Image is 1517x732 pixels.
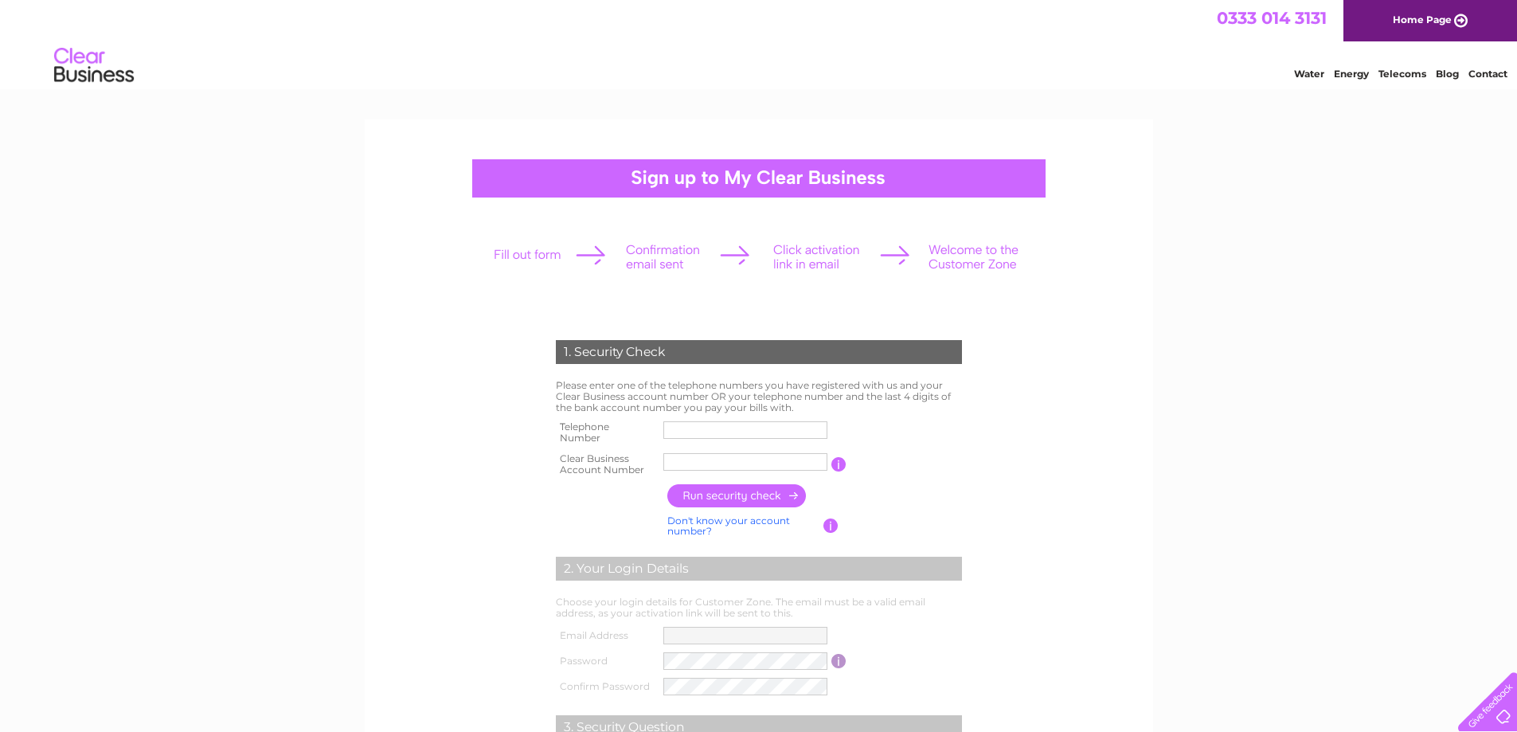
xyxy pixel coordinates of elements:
[552,417,660,448] th: Telephone Number
[831,457,846,472] input: Information
[552,648,660,674] th: Password
[823,519,839,533] input: Information
[552,593,966,623] td: Choose your login details for Customer Zone. The email must be a valid email address, as your act...
[552,674,660,699] th: Confirm Password
[667,515,790,538] a: Don't know your account number?
[552,623,660,648] th: Email Address
[556,340,962,364] div: 1. Security Check
[1378,68,1426,80] a: Telecoms
[1217,8,1327,28] a: 0333 014 3131
[1468,68,1507,80] a: Contact
[1436,68,1459,80] a: Blog
[831,654,846,668] input: Information
[53,41,135,90] img: logo.png
[1294,68,1324,80] a: Water
[556,557,962,581] div: 2. Your Login Details
[552,448,660,480] th: Clear Business Account Number
[383,9,1136,77] div: Clear Business is a trading name of Verastar Limited (registered in [GEOGRAPHIC_DATA] No. 3667643...
[552,376,966,417] td: Please enter one of the telephone numbers you have registered with us and your Clear Business acc...
[1334,68,1369,80] a: Energy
